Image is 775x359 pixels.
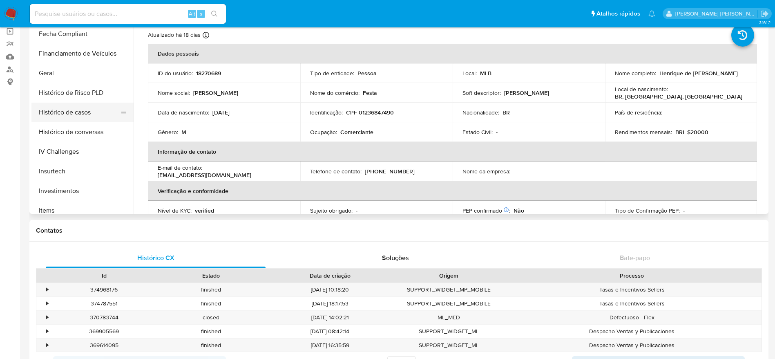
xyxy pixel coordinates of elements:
p: BRL $20000 [675,128,708,136]
p: Tipo de entidade : [310,70,354,77]
div: Estado [163,271,259,280]
p: [DATE] [212,109,230,116]
div: • [46,286,48,294]
div: 374787551 [51,297,158,310]
div: SUPPORT_WIDGET_MP_MOBILE [395,283,503,296]
p: Sujeito obrigado : [310,207,353,214]
p: ID do usuário : [158,70,193,77]
input: Pesquise usuários ou casos... [30,9,226,19]
button: Histórico de casos [31,103,127,122]
div: SUPPORT_WIDGET_MP_MOBILE [395,297,503,310]
p: Local : [462,70,477,77]
div: • [46,300,48,307]
p: 18270689 [196,70,221,77]
p: Nome completo : [615,70,656,77]
div: finished [158,283,265,296]
div: 374968176 [51,283,158,296]
button: Insurtech [31,162,134,181]
p: Soft descriptor : [462,89,501,96]
p: [EMAIL_ADDRESS][DOMAIN_NAME] [158,171,251,179]
h1: Contatos [36,227,762,235]
div: finished [158,325,265,338]
span: Atalhos rápidos [596,9,640,18]
p: - [666,109,667,116]
p: Nome da empresa : [462,168,510,175]
p: Identificação : [310,109,343,116]
span: Bate-papo [620,253,650,263]
button: Histórico de conversas [31,122,134,142]
div: finished [158,297,265,310]
div: ML_MED [395,311,503,324]
p: [PHONE_NUMBER] [365,168,415,175]
div: finished [158,339,265,352]
p: Pessoa [357,70,377,77]
div: 370783744 [51,311,158,324]
button: Investimentos [31,181,134,201]
span: Alt [189,10,195,18]
button: Histórico de Risco PLD [31,83,134,103]
button: IV Challenges [31,142,134,162]
a: Sair [760,9,769,18]
p: BR [503,109,510,116]
div: Id [56,271,152,280]
div: Tasas e Incentivos Sellers [503,283,762,296]
p: - [496,128,498,136]
div: 369905569 [51,325,158,338]
p: E-mail de contato : [158,164,202,171]
span: 3.161.2 [759,19,771,26]
p: verified [195,207,214,214]
div: [DATE] 18:17:53 [265,297,395,310]
div: SUPPORT_WIDGET_ML [395,325,503,338]
div: Despacho Ventas y Publicaciones [503,325,762,338]
div: closed [158,311,265,324]
p: Henrique de [PERSON_NAME] [659,70,738,77]
div: Despacho Ventas y Publicaciones [503,339,762,352]
button: Financiamento de Veículos [31,44,134,63]
button: Items [31,201,134,220]
button: Fecha Compliant [31,24,134,44]
div: 369614095 [51,339,158,352]
p: Gênero : [158,128,178,136]
th: Dados pessoais [148,44,757,63]
p: - [683,207,685,214]
p: Data de nascimento : [158,109,209,116]
p: [PERSON_NAME] [504,89,549,96]
p: Tipo de Confirmação PEP : [615,207,680,214]
div: SUPPORT_WIDGET_ML [395,339,503,352]
p: Festa [363,89,377,96]
div: Processo [508,271,756,280]
p: Comerciante [340,128,373,136]
p: Nome social : [158,89,190,96]
div: Origem [401,271,497,280]
p: MLB [480,70,491,77]
th: Verificação e conformidade [148,181,757,201]
p: Nome do comércio : [310,89,360,96]
p: lucas.santiago@mercadolivre.com [675,10,758,18]
p: [PERSON_NAME] [193,89,238,96]
button: search-icon [206,8,223,20]
p: Estado Civil : [462,128,493,136]
div: [DATE] 10:18:20 [265,283,395,296]
th: Informação de contato [148,142,757,162]
p: Telefone de contato : [310,168,362,175]
div: [DATE] 16:35:59 [265,339,395,352]
p: Nível de KYC : [158,207,192,214]
span: s [200,10,202,18]
div: [DATE] 14:02:21 [265,311,395,324]
a: Notificações [648,10,655,17]
div: • [46,314,48,321]
p: Não [514,207,524,214]
span: Soluções [382,253,409,263]
p: M [181,128,186,136]
p: Nacionalidade : [462,109,499,116]
p: Ocupação : [310,128,337,136]
p: CPF 01236847490 [346,109,394,116]
p: País de residência : [615,109,662,116]
p: Atualizado há 18 dias [148,31,201,39]
p: Rendimentos mensais : [615,128,672,136]
p: - [514,168,515,175]
span: Histórico CX [137,253,174,263]
div: [DATE] 08:42:14 [265,325,395,338]
div: • [46,328,48,335]
p: PEP confirmado : [462,207,510,214]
